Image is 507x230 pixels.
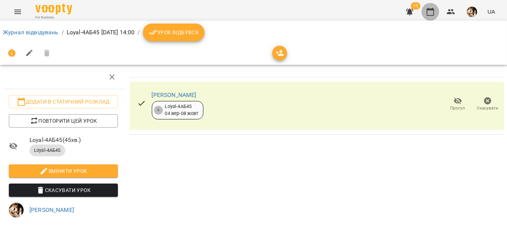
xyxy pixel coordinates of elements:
[165,103,199,117] div: Loyal-4АБ45 04 вер - 08 жовт
[3,29,59,36] a: Журнал відвідувань
[477,105,499,111] span: Скасувати
[152,91,196,98] a: [PERSON_NAME]
[29,136,118,144] span: Loyal-4АБ45 ( 45 хв. )
[9,164,118,178] button: Змінити урок
[473,94,503,115] button: Скасувати
[9,203,24,217] img: 0162ea527a5616b79ea1cf03ccdd73a5.jpg
[149,28,199,37] span: Урок відбувся
[143,24,205,41] button: Урок відбувся
[9,95,118,108] button: Додати в статичний розклад
[9,3,27,21] button: Menu
[15,167,112,175] span: Змінити урок
[443,94,473,115] button: Прогул
[35,4,72,14] img: Voopty Logo
[137,28,140,37] li: /
[67,28,135,37] p: Loyal-4АБ45 [DATE] 14:00
[35,15,72,20] span: For Business
[62,28,64,37] li: /
[15,186,112,195] span: Скасувати Урок
[9,184,118,197] button: Скасувати Урок
[15,97,112,106] span: Додати в статичний розклад
[29,206,74,213] a: [PERSON_NAME]
[9,114,118,128] button: Повторити цей урок
[29,147,65,154] span: Loyal-4АБ45
[487,8,495,15] span: UA
[451,105,465,111] span: Прогул
[3,24,504,41] nav: breadcrumb
[411,2,420,10] span: 10
[467,7,477,17] img: 0162ea527a5616b79ea1cf03ccdd73a5.jpg
[154,106,163,115] div: 4
[15,116,112,125] span: Повторити цей урок
[485,5,498,18] button: UA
